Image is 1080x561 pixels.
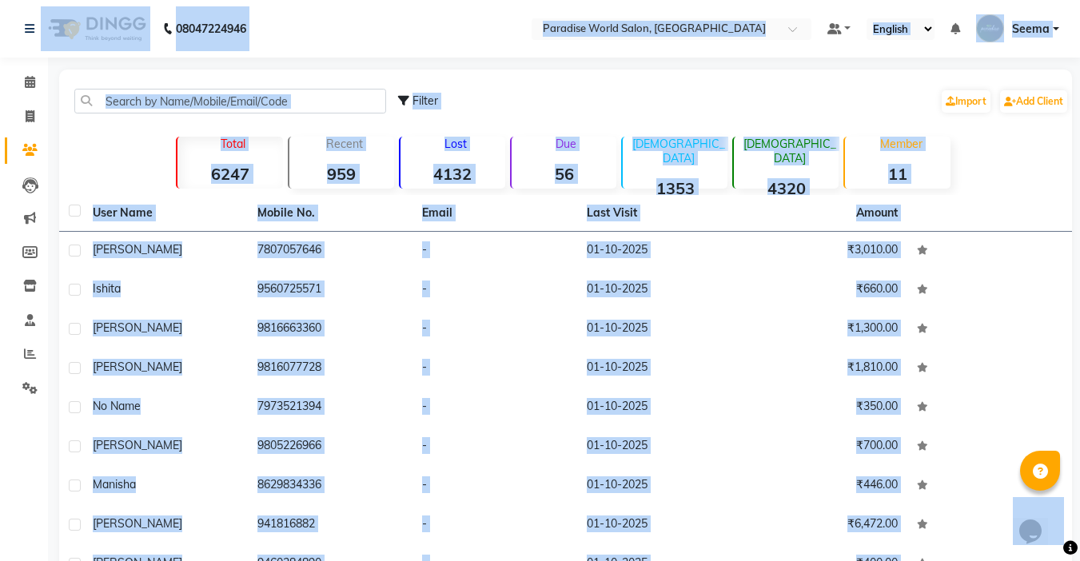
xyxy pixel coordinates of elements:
[577,388,742,428] td: 01-10-2025
[412,232,577,271] td: -
[296,137,394,151] p: Recent
[41,6,150,51] img: logo
[74,89,386,113] input: Search by Name/Mobile/Email/Code
[248,506,412,545] td: 941816882
[248,349,412,388] td: 9816077728
[942,90,990,113] a: Import
[577,349,742,388] td: 01-10-2025
[577,271,742,310] td: 01-10-2025
[248,195,412,232] th: Mobile No.
[401,164,505,184] strong: 4132
[743,349,907,388] td: ₹1,810.00
[743,506,907,545] td: ₹6,472.00
[93,516,182,531] span: [PERSON_NAME]
[577,506,742,545] td: 01-10-2025
[93,320,182,335] span: [PERSON_NAME]
[512,164,616,184] strong: 56
[248,467,412,506] td: 8629834336
[1012,21,1050,38] span: Seema
[93,242,182,257] span: [PERSON_NAME]
[515,137,616,151] p: Due
[1000,90,1067,113] a: Add Client
[743,428,907,467] td: ₹700.00
[248,271,412,310] td: 9560725571
[407,137,505,151] p: Lost
[412,310,577,349] td: -
[577,232,742,271] td: 01-10-2025
[743,271,907,310] td: ₹660.00
[412,467,577,506] td: -
[412,93,438,108] span: Filter
[93,438,182,452] span: [PERSON_NAME]
[412,506,577,545] td: -
[629,137,727,165] p: [DEMOGRAPHIC_DATA]
[93,281,121,296] span: Ishita
[177,164,282,184] strong: 6247
[577,467,742,506] td: 01-10-2025
[623,178,727,198] strong: 1353
[734,178,839,198] strong: 4320
[976,14,1004,42] img: Seema
[743,310,907,349] td: ₹1,300.00
[577,195,742,232] th: Last Visit
[93,399,141,413] span: no name
[743,232,907,271] td: ₹3,010.00
[412,195,577,232] th: Email
[248,388,412,428] td: 7973521394
[412,388,577,428] td: -
[412,271,577,310] td: -
[577,310,742,349] td: 01-10-2025
[83,195,248,232] th: User Name
[93,477,136,491] span: Manisha
[851,137,950,151] p: Member
[1013,497,1064,545] iframe: chat widget
[289,164,394,184] strong: 959
[412,428,577,467] td: -
[743,388,907,428] td: ₹350.00
[248,232,412,271] td: 7807057646
[740,137,839,165] p: [DEMOGRAPHIC_DATA]
[176,6,246,51] b: 08047224946
[93,360,182,374] span: [PERSON_NAME]
[248,310,412,349] td: 9816663360
[577,428,742,467] td: 01-10-2025
[412,349,577,388] td: -
[847,195,907,231] th: Amount
[845,164,950,184] strong: 11
[184,137,282,151] p: Total
[743,467,907,506] td: ₹446.00
[248,428,412,467] td: 9805226966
